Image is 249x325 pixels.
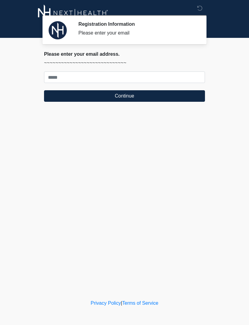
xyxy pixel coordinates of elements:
h2: Please enter your email address. [44,51,205,57]
img: Next-Health Woodland Hills Logo [38,5,108,21]
button: Continue [44,90,205,102]
img: Agent Avatar [49,21,67,39]
div: Please enter your email [78,29,196,37]
p: ~~~~~~~~~~~~~~~~~~~~~~~~~~~~~ [44,59,205,67]
a: Terms of Service [122,300,158,306]
a: | [121,300,122,306]
a: Privacy Policy [91,300,121,306]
